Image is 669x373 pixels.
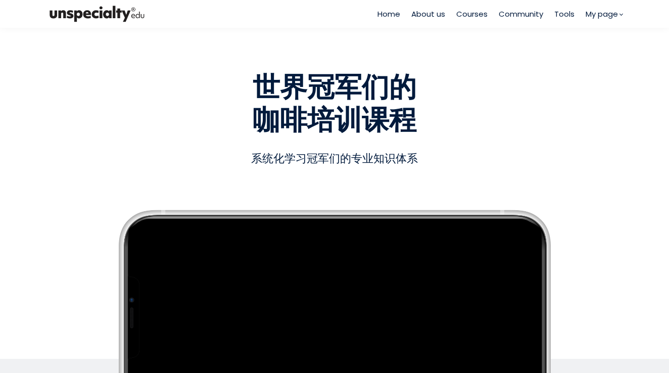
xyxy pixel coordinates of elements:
h1: 世界冠军们的 咖啡培训课程 [46,71,623,136]
a: Tools [554,8,575,20]
div: 系统化学习冠军们的专业知识体系 [46,149,623,168]
a: My page [586,8,623,20]
a: About us [411,8,445,20]
span: My page [586,8,618,20]
a: Community [499,8,543,20]
a: Courses [456,8,488,20]
img: bc390a18feecddb333977e298b3a00a1.png [46,4,148,24]
a: Home [377,8,400,20]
